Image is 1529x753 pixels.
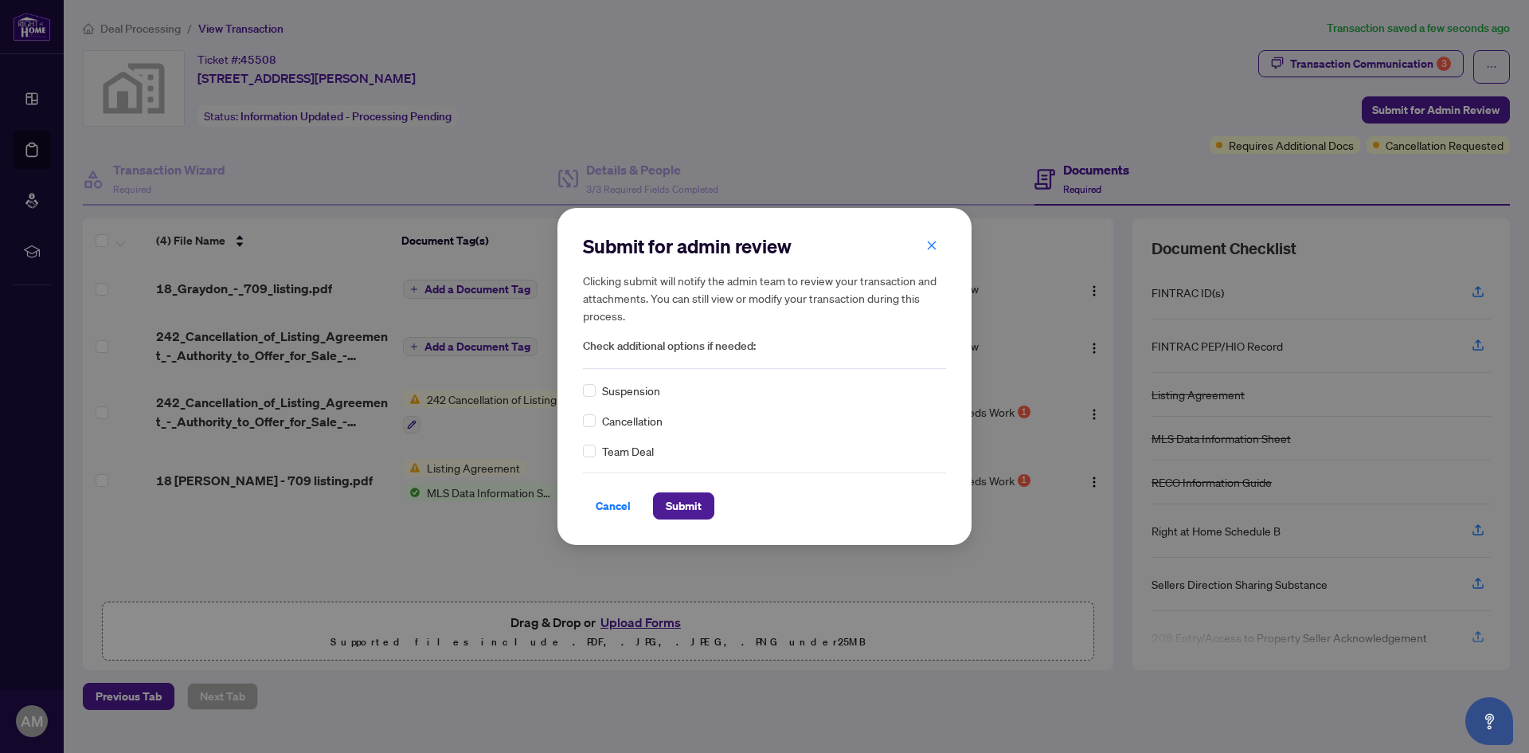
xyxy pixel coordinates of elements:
h2: Submit for admin review [583,233,946,259]
span: Suspension [602,382,660,399]
span: Team Deal [602,442,654,460]
span: Cancellation [602,412,663,429]
button: Cancel [583,492,643,520]
button: Open asap [1465,697,1513,745]
span: close [926,240,937,251]
span: Cancel [596,493,631,519]
span: Check additional options if needed: [583,337,946,355]
span: Submit [666,493,702,519]
h5: Clicking submit will notify the admin team to review your transaction and attachments. You can st... [583,272,946,324]
button: Submit [653,492,714,520]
